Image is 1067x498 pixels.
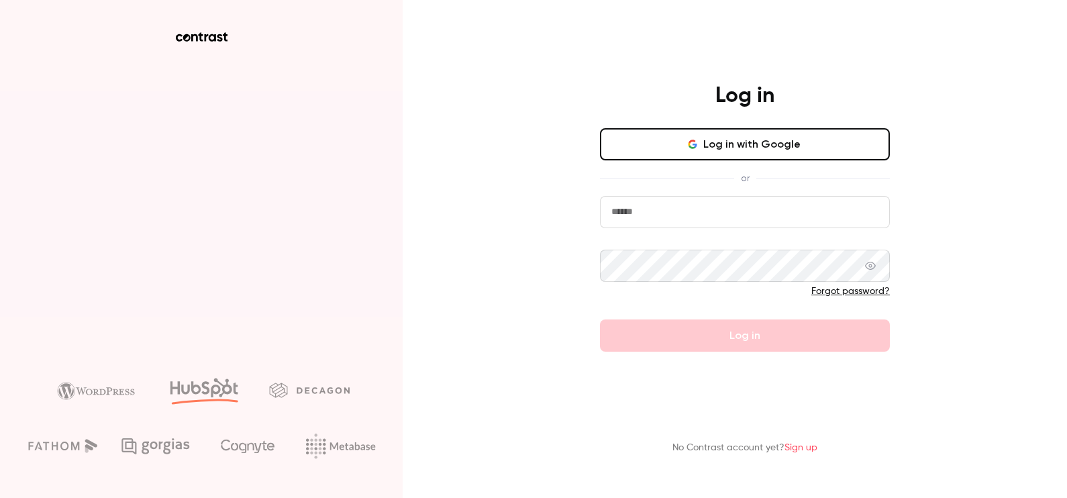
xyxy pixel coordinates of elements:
[600,128,890,160] button: Log in with Google
[672,441,817,455] p: No Contrast account yet?
[734,171,756,185] span: or
[715,83,774,109] h4: Log in
[784,443,817,452] a: Sign up
[811,287,890,296] a: Forgot password?
[269,383,350,397] img: decagon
